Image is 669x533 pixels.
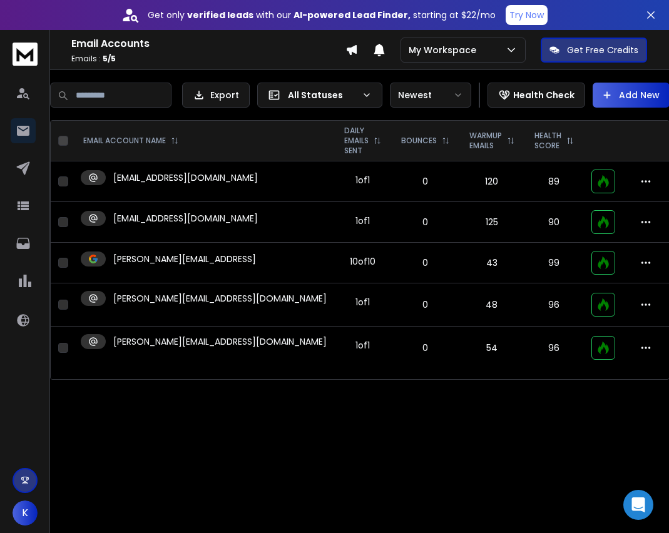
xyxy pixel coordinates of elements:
p: 0 [399,216,452,228]
p: 0 [399,175,452,188]
div: 1 of 1 [355,339,370,352]
div: 1 of 1 [355,174,370,186]
p: DAILY EMAILS SENT [344,126,369,156]
td: 90 [524,202,584,243]
p: BOUNCES [401,136,437,146]
div: 10 of 10 [350,255,375,268]
p: Get Free Credits [567,44,638,56]
div: EMAIL ACCOUNT NAME [83,136,178,146]
td: 120 [459,161,524,202]
p: HEALTH SCORE [534,131,561,151]
p: Try Now [509,9,544,21]
p: [PERSON_NAME][EMAIL_ADDRESS][DOMAIN_NAME] [113,292,327,305]
button: Newest [390,83,471,108]
td: 125 [459,202,524,243]
p: Get only with our starting at $22/mo [148,9,496,21]
button: Export [182,83,250,108]
td: 96 [524,283,584,327]
button: K [13,500,38,525]
td: 89 [524,161,584,202]
p: Emails : [71,54,345,64]
td: 43 [459,243,524,283]
button: Get Free Credits [541,38,647,63]
p: My Workspace [409,44,481,56]
p: [EMAIL_ADDRESS][DOMAIN_NAME] [113,212,258,225]
strong: verified leads [187,9,253,21]
span: 5 / 5 [103,53,116,64]
p: 0 [399,256,452,269]
td: 99 [524,243,584,283]
p: [EMAIL_ADDRESS][DOMAIN_NAME] [113,171,258,184]
p: 0 [399,342,452,354]
button: Try Now [506,5,548,25]
p: WARMUP EMAILS [469,131,502,151]
td: 54 [459,327,524,370]
td: 96 [524,327,584,370]
p: 0 [399,298,452,311]
img: logo [13,43,38,66]
p: Health Check [513,89,575,101]
button: Health Check [488,83,585,108]
p: All Statuses [288,89,357,101]
td: 48 [459,283,524,327]
p: [PERSON_NAME][EMAIL_ADDRESS][DOMAIN_NAME] [113,335,327,348]
div: 1 of 1 [355,215,370,227]
p: [PERSON_NAME][EMAIL_ADDRESS] [113,253,256,265]
strong: AI-powered Lead Finder, [294,9,411,21]
h1: Email Accounts [71,36,345,51]
div: Open Intercom Messenger [623,490,653,520]
div: 1 of 1 [355,296,370,308]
